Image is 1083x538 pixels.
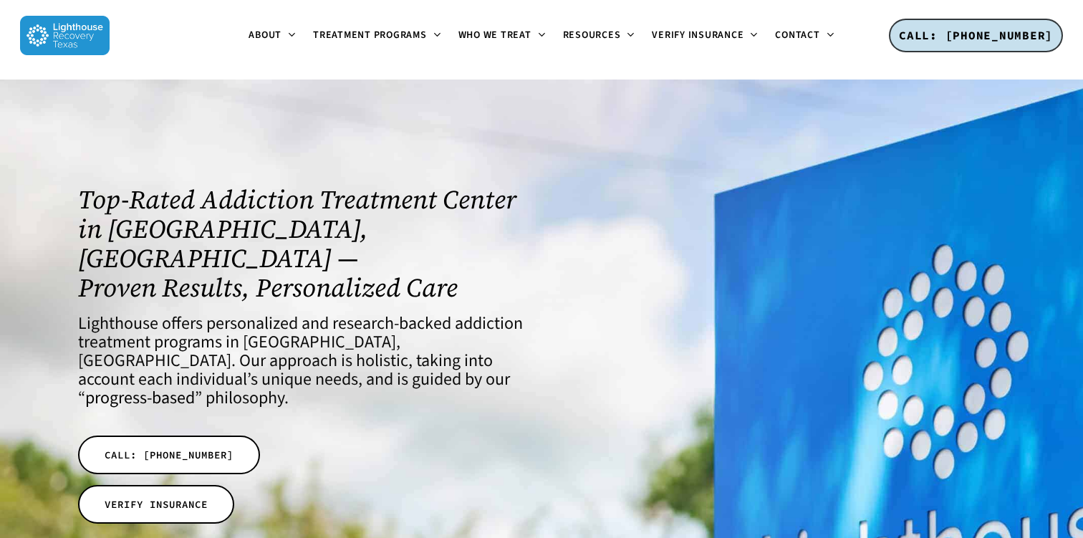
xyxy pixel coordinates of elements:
span: VERIFY INSURANCE [105,497,208,511]
a: CALL: [PHONE_NUMBER] [889,19,1063,53]
a: VERIFY INSURANCE [78,485,234,524]
a: progress-based [85,385,195,410]
span: CALL: [PHONE_NUMBER] [105,448,234,462]
span: Who We Treat [458,28,531,42]
img: Lighthouse Recovery Texas [20,16,110,55]
span: Verify Insurance [652,28,743,42]
a: About [240,30,304,42]
h1: Top-Rated Addiction Treatment Center in [GEOGRAPHIC_DATA], [GEOGRAPHIC_DATA] — Proven Results, Pe... [78,185,523,302]
a: Who We Treat [450,30,554,42]
span: Contact [775,28,819,42]
span: About [249,28,281,42]
span: Treatment Programs [313,28,427,42]
a: CALL: [PHONE_NUMBER] [78,436,260,474]
h4: Lighthouse offers personalized and research-backed addiction treatment programs in [GEOGRAPHIC_DA... [78,314,523,408]
span: CALL: [PHONE_NUMBER] [899,28,1053,42]
a: Resources [554,30,644,42]
a: Treatment Programs [304,30,450,42]
span: Resources [563,28,621,42]
a: Verify Insurance [643,30,766,42]
a: Contact [766,30,842,42]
